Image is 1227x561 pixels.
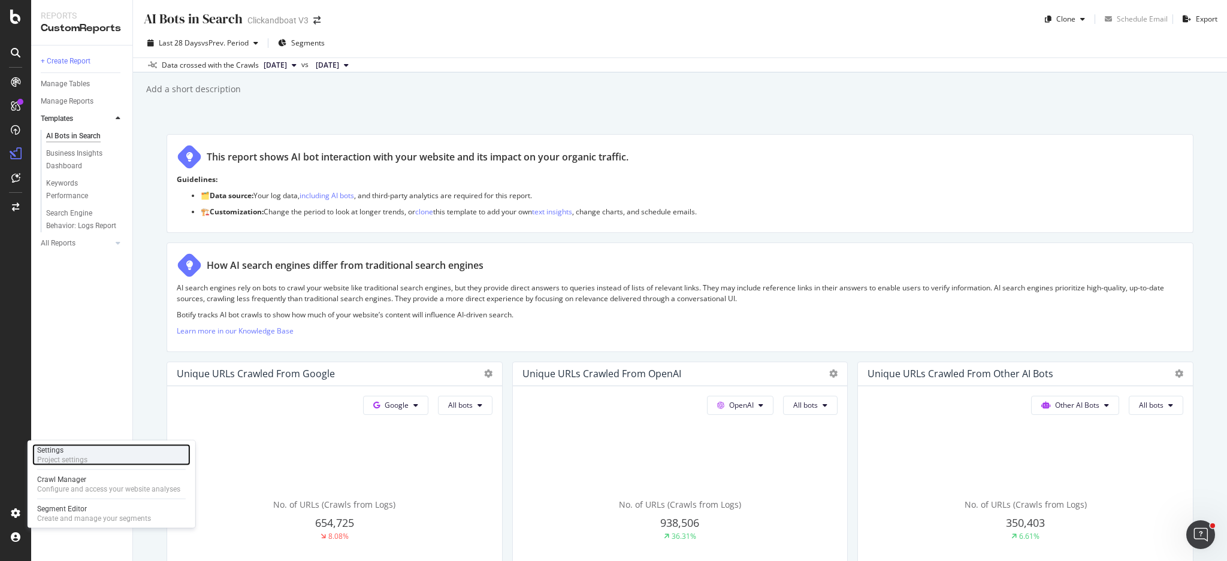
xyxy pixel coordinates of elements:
div: Manage Tables [41,78,90,90]
span: All bots [1139,400,1163,410]
span: 654,725 [315,515,354,530]
div: Unique URLs Crawled from OpenAI [522,368,681,380]
strong: Data source: [210,190,253,201]
button: Other AI Bots [1031,396,1119,415]
span: OpenAI [729,400,754,410]
div: Templates [41,113,73,125]
div: 6.61% [1019,531,1039,541]
div: Reports [41,10,123,22]
a: AI Bots in Search [46,130,124,142]
button: All bots [783,396,838,415]
div: AI Bots in Search [143,10,243,28]
button: All bots [1129,396,1183,415]
div: Data crossed with the Crawls [162,60,259,71]
div: Manage Reports [41,95,93,108]
button: [DATE] [259,58,301,72]
button: All bots [438,396,492,415]
span: Other AI Bots [1055,400,1099,410]
div: Create and manage your segments [37,514,151,523]
span: 2025 Jul. 13th [316,60,339,71]
a: Crawl ManagerConfigure and access your website analyses [32,474,191,495]
div: 36.31% [672,531,696,541]
div: Business Insights Dashboard [46,147,115,172]
a: Search Engine Behavior: Logs Report [46,207,124,232]
button: Segments [273,34,330,53]
div: arrow-right-arrow-left [313,16,321,25]
button: Schedule Email [1100,10,1168,29]
span: 938,506 [660,515,699,530]
div: Unique URLs Crawled from Google [177,368,335,380]
iframe: Intercom live chat [1186,520,1215,549]
div: AI Bots in Search [46,130,101,142]
span: 350,403 [1006,515,1045,530]
a: Templates [41,113,112,125]
div: Settings [37,445,87,455]
div: Segment Editor [37,504,151,514]
button: Google [363,396,428,415]
p: Botify tracks AI bot crawls to show how much of your website’s content will influence AI-driven s... [177,310,1183,320]
p: 🗂️ Your log data, , and third-party analytics are required for this report. [201,190,1183,201]
a: SettingsProject settings [32,444,191,466]
span: Last 28 Days [159,38,201,48]
span: vs Prev. Period [201,38,249,48]
a: Segment EditorCreate and manage your segments [32,503,191,524]
div: Clone [1056,14,1075,24]
a: All Reports [41,237,112,250]
a: Keywords Performance [46,177,124,202]
a: clone [415,207,433,217]
a: + Create Report [41,55,124,68]
span: No. of URLs (Crawls from Logs) [965,499,1087,510]
div: Schedule Email [1117,14,1168,24]
strong: Customization: [210,207,264,217]
div: This report shows AI bot interaction with your website and its impact on your organic traffic.Gui... [167,134,1193,233]
div: Keywords Performance [46,177,113,202]
div: This report shows AI bot interaction with your website and its impact on your organic traffic. [207,150,628,164]
span: vs [301,59,311,70]
div: Configure and access your website analyses [37,484,180,494]
div: Clickandboat V3 [247,14,309,26]
button: Last 28 DaysvsPrev. Period [143,34,263,53]
button: OpenAI [707,396,773,415]
div: Crawl Manager [37,475,180,484]
div: Search Engine Behavior: Logs Report [46,207,117,232]
p: 🏗️ Change the period to look at longer trends, or this template to add your own , change charts, ... [201,207,1183,217]
a: Learn more in our Knowledge Base [177,326,294,336]
div: CustomReports [41,22,123,35]
button: Export [1178,10,1217,29]
div: How AI search engines differ from traditional search enginesAI search engines rely on bots to cra... [167,242,1193,352]
button: [DATE] [311,58,353,72]
span: Segments [291,38,325,48]
p: AI search engines rely on bots to crawl your website like traditional search engines, but they pr... [177,283,1183,303]
div: How AI search engines differ from traditional search engines [207,259,483,272]
span: Google [385,400,409,410]
div: 8.08% [328,531,349,541]
a: including AI bots [300,190,354,201]
div: Export [1196,14,1217,24]
button: Clone [1040,10,1090,29]
div: All Reports [41,237,75,250]
a: text insights [532,207,572,217]
span: 2025 Aug. 10th [264,60,287,71]
a: Manage Reports [41,95,124,108]
div: + Create Report [41,55,90,68]
span: All bots [793,400,818,410]
div: Add a short description [145,83,241,95]
span: All bots [448,400,473,410]
div: Project settings [37,455,87,465]
span: No. of URLs (Crawls from Logs) [273,499,395,510]
strong: Guidelines: [177,174,217,184]
div: Unique URLs Crawled from Other AI Bots [868,368,1053,380]
a: Manage Tables [41,78,124,90]
a: Business Insights Dashboard [46,147,124,172]
span: No. of URLs (Crawls from Logs) [619,499,741,510]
